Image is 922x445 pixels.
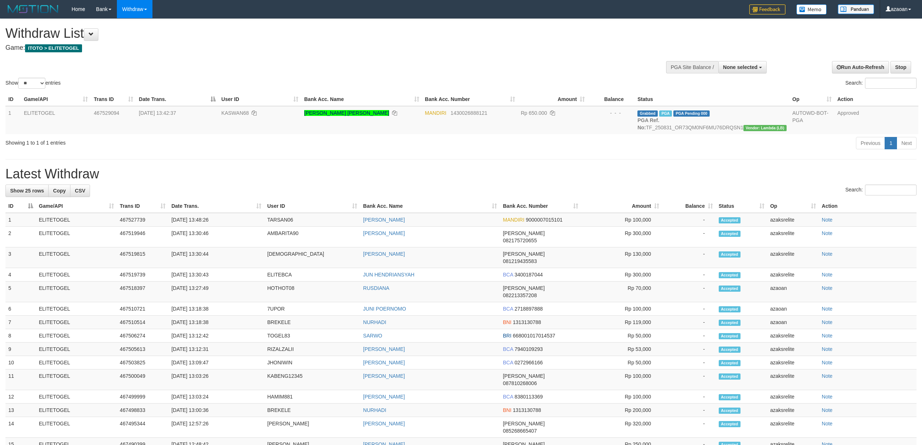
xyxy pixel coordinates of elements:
[790,93,835,106] th: Op: activate to sort column ascending
[716,199,767,213] th: Status: activate to sort column ascending
[581,343,662,356] td: Rp 53,000
[422,93,518,106] th: Bank Acc. Number: activate to sort column ascending
[503,428,537,434] span: Copy 085268665407 to clipboard
[513,407,541,413] span: Copy 1313130788 to clipboard
[117,268,168,282] td: 467519739
[5,78,61,89] label: Show entries
[767,417,819,438] td: azaksrelite
[749,4,786,15] img: Feedback.jpg
[635,106,790,134] td: TF_250831_OR73QM0NF6MU76DRQSN1
[36,268,117,282] td: ELITETOGEL
[264,247,360,268] td: [DEMOGRAPHIC_DATA]
[767,282,819,302] td: azaoan
[822,333,833,339] a: Note
[425,110,446,116] span: MANDIRI
[503,346,513,352] span: BCA
[36,247,117,268] td: ELITETOGEL
[36,282,117,302] td: ELITETOGEL
[897,137,917,149] a: Next
[719,373,741,380] span: Accepted
[503,230,544,236] span: [PERSON_NAME]
[5,282,36,302] td: 5
[168,329,264,343] td: [DATE] 13:12:42
[822,230,833,236] a: Note
[363,360,405,365] a: [PERSON_NAME]
[662,213,716,227] td: -
[719,360,741,366] span: Accepted
[822,306,833,312] a: Note
[219,93,301,106] th: User ID: activate to sort column ascending
[513,319,541,325] span: Copy 1313130788 to clipboard
[500,199,581,213] th: Bank Acc. Number: activate to sort column ascending
[5,167,917,181] h1: Latest Withdraw
[117,329,168,343] td: 467506274
[36,404,117,417] td: ELITETOGEL
[5,356,36,369] td: 10
[168,282,264,302] td: [DATE] 13:27:49
[662,369,716,390] td: -
[503,421,544,426] span: [PERSON_NAME]
[822,421,833,426] a: Note
[662,227,716,247] td: -
[662,282,716,302] td: -
[5,369,36,390] td: 11
[719,421,741,427] span: Accepted
[264,199,360,213] th: User ID: activate to sort column ascending
[360,199,500,213] th: Bank Acc. Name: activate to sort column ascending
[718,61,767,73] button: None selected
[581,356,662,369] td: Rp 50,000
[5,329,36,343] td: 8
[767,343,819,356] td: azaksrelite
[514,346,543,352] span: Copy 7940109293 to clipboard
[662,390,716,404] td: -
[264,302,360,316] td: 7UPOR
[117,316,168,329] td: 467510514
[767,213,819,227] td: azaksrelite
[822,285,833,291] a: Note
[796,4,827,15] img: Button%20Memo.svg
[845,185,917,195] label: Search:
[767,227,819,247] td: azaksrelite
[521,110,547,116] span: Rp 650.000
[662,247,716,268] td: -
[503,407,511,413] span: BNI
[581,316,662,329] td: Rp 119,000
[662,199,716,213] th: Balance: activate to sort column ascending
[264,282,360,302] td: HOTHOT08
[264,329,360,343] td: TOGEL83
[503,319,511,325] span: BNI
[70,185,90,197] a: CSV
[581,227,662,247] td: Rp 300,000
[117,302,168,316] td: 467510721
[168,356,264,369] td: [DATE] 13:09:47
[503,360,513,365] span: BCA
[767,247,819,268] td: azaksrelite
[588,93,635,106] th: Balance
[822,319,833,325] a: Note
[822,217,833,223] a: Note
[21,93,91,106] th: Game/API: activate to sort column ascending
[25,44,82,52] span: ITOTO > ELITETOGEL
[5,247,36,268] td: 3
[503,306,513,312] span: BCA
[767,329,819,343] td: azaksrelite
[503,394,513,400] span: BCA
[168,213,264,227] td: [DATE] 13:48:26
[5,136,379,146] div: Showing 1 to 1 of 1 entries
[168,199,264,213] th: Date Trans.: activate to sort column ascending
[18,78,45,89] select: Showentries
[581,369,662,390] td: Rp 100,000
[822,407,833,413] a: Note
[662,417,716,438] td: -
[514,272,543,278] span: Copy 3400187044 to clipboard
[117,390,168,404] td: 467499999
[363,230,405,236] a: [PERSON_NAME]
[767,268,819,282] td: azaksrelite
[503,333,511,339] span: BRI
[117,227,168,247] td: 467519946
[5,268,36,282] td: 4
[503,373,544,379] span: [PERSON_NAME]
[75,188,85,194] span: CSV
[662,404,716,417] td: -
[719,306,741,312] span: Accepted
